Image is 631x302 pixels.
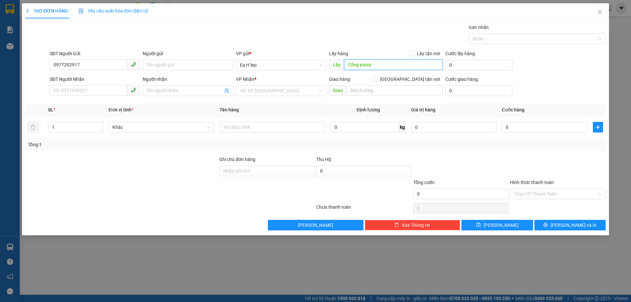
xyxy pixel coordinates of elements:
[298,221,333,229] span: [PERSON_NAME]
[131,87,136,93] span: phone
[50,76,140,83] div: SĐT Người Nhận
[483,221,519,229] span: [PERSON_NAME]
[399,122,406,132] span: kg
[143,76,233,83] div: Người nhận
[591,3,609,22] button: Close
[25,8,68,13] span: TẠO ĐƠN HÀNG
[510,180,554,185] label: Hình thức thanh toán
[219,157,255,162] label: Ghi chú đơn hàng
[48,107,53,112] span: SL
[543,222,548,228] span: printer
[402,221,430,229] span: Xóa Thông tin
[346,85,443,96] input: Dọc đường
[219,166,315,176] input: Ghi chú đơn hàng
[329,77,350,82] span: Giao hàng
[344,59,443,70] input: Dọc đường
[28,141,244,148] div: Tổng: 1
[240,60,322,70] span: Ea H`leo
[220,122,325,132] input: VD: Bàn, Ghế
[445,85,512,96] input: Cước giao hàng
[593,125,603,130] span: plus
[131,62,136,67] span: phone
[597,10,602,15] span: close
[411,107,435,112] span: Giá trị hàng
[108,107,133,112] span: Đơn vị tính
[593,122,603,132] button: plus
[394,222,399,228] span: delete
[236,50,326,57] div: VP gửi
[50,50,140,57] div: SĐT Người Gửi
[550,221,596,229] span: [PERSON_NAME] và In
[268,220,363,230] button: [PERSON_NAME]
[469,25,489,30] label: Gán nhãn
[236,77,254,82] span: VP Nhận
[315,203,412,215] div: Chưa thanh toán
[28,122,38,132] button: delete
[365,220,460,230] button: deleteXóa Thông tin
[413,180,435,185] span: Tổng cước
[329,59,344,70] span: Lấy
[461,220,533,230] button: save[PERSON_NAME]
[377,76,443,83] span: [GEOGRAPHIC_DATA] tận nơi
[534,220,606,230] button: printer[PERSON_NAME] và In
[112,122,210,132] span: Khác
[411,122,497,132] input: 0
[224,88,229,93] span: user-add
[445,51,475,56] label: Cước lấy hàng
[445,77,478,82] label: Cước giao hàng
[79,8,148,13] span: Yêu cầu xuất hóa đơn điện tử
[502,107,525,112] span: Cước hàng
[143,50,233,57] div: Người gửi
[414,50,443,57] span: Lấy tận nơi
[329,85,346,96] span: Giao
[329,51,348,56] span: Lấy hàng
[79,9,84,14] img: icon
[25,9,30,13] span: plus
[476,222,481,228] span: save
[316,157,331,162] span: Thu Hộ
[220,107,239,112] span: Tên hàng
[357,107,380,112] span: Định lượng
[445,60,512,70] input: Cước lấy hàng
